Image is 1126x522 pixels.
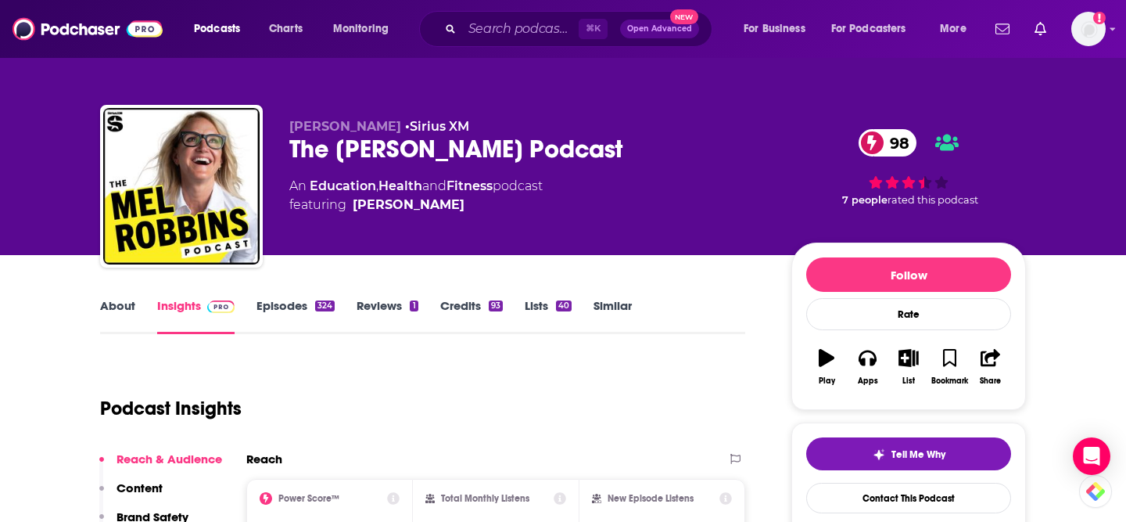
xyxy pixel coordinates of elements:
[902,376,915,386] div: List
[322,16,409,41] button: open menu
[874,129,917,157] span: 98
[183,16,260,41] button: open menu
[440,298,503,334] a: Credits93
[1073,437,1110,475] div: Open Intercom Messenger
[489,301,503,311] div: 93
[410,119,469,134] a: Sirius XM
[847,339,888,395] button: Apps
[806,483,1011,513] a: Contact This Podcast
[806,257,1011,292] button: Follow
[593,298,632,334] a: Similar
[556,301,572,311] div: 40
[99,481,163,509] button: Content
[1071,12,1106,46] img: User Profile
[259,16,312,41] a: Charts
[446,178,493,193] a: Fitness
[422,178,446,193] span: and
[806,339,847,395] button: Play
[117,452,222,466] p: Reach & Audience
[791,119,1026,216] div: 98 7 peoplerated this podcast
[357,298,418,334] a: Reviews1
[434,11,727,47] div: Search podcasts, credits, & more...
[806,298,1011,330] div: Rate
[1028,16,1052,42] a: Show notifications dropdown
[1093,12,1106,24] svg: Add a profile image
[315,301,335,311] div: 324
[462,16,579,41] input: Search podcasts, credits, & more...
[207,301,235,313] img: Podchaser Pro
[989,16,1016,42] a: Show notifications dropdown
[608,493,694,504] h2: New Episode Listens
[376,178,378,193] span: ,
[842,194,888,206] span: 7 people
[117,481,163,495] p: Content
[929,339,970,395] button: Bookmark
[858,376,878,386] div: Apps
[289,177,543,214] div: An podcast
[670,9,698,24] span: New
[13,14,163,44] img: Podchaser - Follow, Share and Rate Podcasts
[353,196,464,214] a: Mel Robbins
[100,397,242,420] h1: Podcast Insights
[859,129,917,157] a: 98
[831,18,906,40] span: For Podcasters
[806,437,1011,470] button: tell me why sparkleTell Me Why
[410,301,418,311] div: 1
[103,108,260,265] img: The Mel Robbins Podcast
[579,19,608,39] span: ⌘ K
[441,493,529,504] h2: Total Monthly Listens
[157,298,235,334] a: InsightsPodchaser Pro
[378,178,422,193] a: Health
[733,16,825,41] button: open menu
[1071,12,1106,46] span: Logged in as zhopson
[891,448,945,461] span: Tell Me Why
[405,119,469,134] span: •
[931,376,968,386] div: Bookmark
[940,18,966,40] span: More
[525,298,572,334] a: Lists40
[873,448,885,461] img: tell me why sparkle
[99,452,222,481] button: Reach & Audience
[627,25,692,33] span: Open Advanced
[289,196,543,214] span: featuring
[310,178,376,193] a: Education
[970,339,1011,395] button: Share
[100,298,135,334] a: About
[980,376,1001,386] div: Share
[246,452,282,466] h2: Reach
[929,16,986,41] button: open menu
[821,16,929,41] button: open menu
[289,119,401,134] span: [PERSON_NAME]
[278,493,339,504] h2: Power Score™
[194,18,240,40] span: Podcasts
[888,194,978,206] span: rated this podcast
[819,376,835,386] div: Play
[1071,12,1106,46] button: Show profile menu
[333,18,389,40] span: Monitoring
[256,298,335,334] a: Episodes324
[888,339,929,395] button: List
[744,18,805,40] span: For Business
[620,20,699,38] button: Open AdvancedNew
[269,18,303,40] span: Charts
